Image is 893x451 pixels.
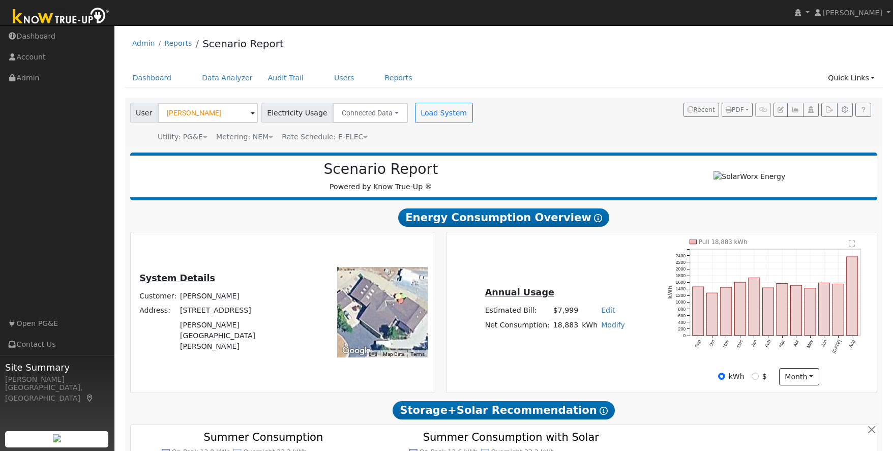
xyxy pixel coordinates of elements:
rect: onclick="" [692,287,703,336]
a: Quick Links [820,69,882,87]
button: Settings [837,103,853,117]
i: Show Help [600,407,608,415]
text: 0 [683,333,686,338]
text: 800 [678,307,686,312]
text: 1200 [675,293,686,298]
label: $ [762,371,767,382]
text: 1400 [675,286,686,291]
div: Powered by Know True-Up ® [135,161,627,192]
td: Address: [138,304,178,318]
i: Show Help [594,214,602,222]
text: 2400 [675,253,686,258]
td: kWh [580,318,600,333]
text: Feb [764,339,772,348]
text: Dec [736,339,744,348]
a: Reports [164,39,192,47]
a: Users [326,69,362,87]
div: Metering: NEM [216,132,273,142]
a: Dashboard [125,69,180,87]
div: Utility: PG&E [158,132,207,142]
u: Annual Usage [485,287,554,297]
td: $7,999 [551,303,580,318]
a: Admin [132,39,155,47]
td: [PERSON_NAME][GEOGRAPHIC_DATA][PERSON_NAME] [178,318,303,353]
rect: onclick="" [819,283,830,336]
img: SolarWorx Energy [713,171,785,182]
a: Reports [377,69,420,87]
button: Connected Data [333,103,408,123]
img: Know True-Up [8,6,114,28]
img: retrieve [53,434,61,442]
button: Export Interval Data [821,103,837,117]
rect: onclick="" [749,278,760,336]
h2: Scenario Report [140,161,621,178]
text:  [849,239,855,247]
text: Aug [848,339,856,349]
td: [STREET_ADDRESS] [178,304,303,318]
button: PDF [722,103,753,117]
rect: onclick="" [832,284,844,336]
text: 600 [678,313,686,318]
a: Audit Trail [260,69,311,87]
text: May [806,339,814,349]
img: Google [340,344,373,357]
text: 1800 [675,273,686,278]
label: kWh [729,371,745,382]
td: Customer: [138,289,178,304]
a: Terms (opens in new tab) [410,351,425,357]
span: Storage+Solar Recommendation [393,401,614,419]
rect: onclick="" [734,282,746,336]
div: [GEOGRAPHIC_DATA], [GEOGRAPHIC_DATA] [5,382,109,404]
input: $ [752,373,759,380]
text: Apr [792,339,800,348]
a: Scenario Report [202,38,284,50]
span: Alias: None [282,133,368,141]
rect: onclick="" [721,287,732,336]
span: Energy Consumption Overview [398,208,609,227]
text: Jun [820,339,828,348]
button: Load System [415,103,473,123]
span: Electricity Usage [261,103,333,123]
button: Map Data [383,351,404,358]
button: Edit User [773,103,788,117]
rect: onclick="" [805,288,816,336]
button: month [779,368,819,385]
input: Select a User [158,103,258,123]
span: Site Summary [5,360,109,374]
div: [PERSON_NAME] [5,374,109,385]
u: System Details [139,273,215,283]
text: [DATE] [831,339,842,354]
td: 18,883 [551,318,580,333]
td: [PERSON_NAME] [178,289,303,304]
text: Mar [778,339,786,348]
span: PDF [726,106,744,113]
td: Estimated Bill: [483,303,551,318]
a: Help Link [855,103,871,117]
span: User [130,103,158,123]
button: Multi-Series Graph [787,103,803,117]
button: Login As [803,103,819,117]
text: 1000 [675,300,686,305]
text: 400 [678,320,686,325]
rect: onclick="" [847,257,858,336]
text: Jan [750,339,758,348]
text: Nov [722,339,730,348]
text: Sep [694,339,702,349]
text: Summer Consumption with Solar [423,431,599,443]
input: kWh [718,373,725,380]
text: Summer Consumption [203,431,323,443]
rect: onclick="" [791,285,802,336]
text: 1600 [675,280,686,285]
text: 2000 [675,266,686,272]
a: Open this area in Google Maps (opens a new window) [340,344,373,357]
rect: onclick="" [706,293,718,336]
a: Edit [601,306,615,314]
a: Map [85,394,95,402]
td: Net Consumption: [483,318,551,333]
rect: onclick="" [762,288,773,336]
text: kWh [667,286,673,299]
a: Data Analyzer [194,69,260,87]
text: 2200 [675,260,686,265]
a: Modify [601,321,625,329]
text: Oct [708,339,716,347]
